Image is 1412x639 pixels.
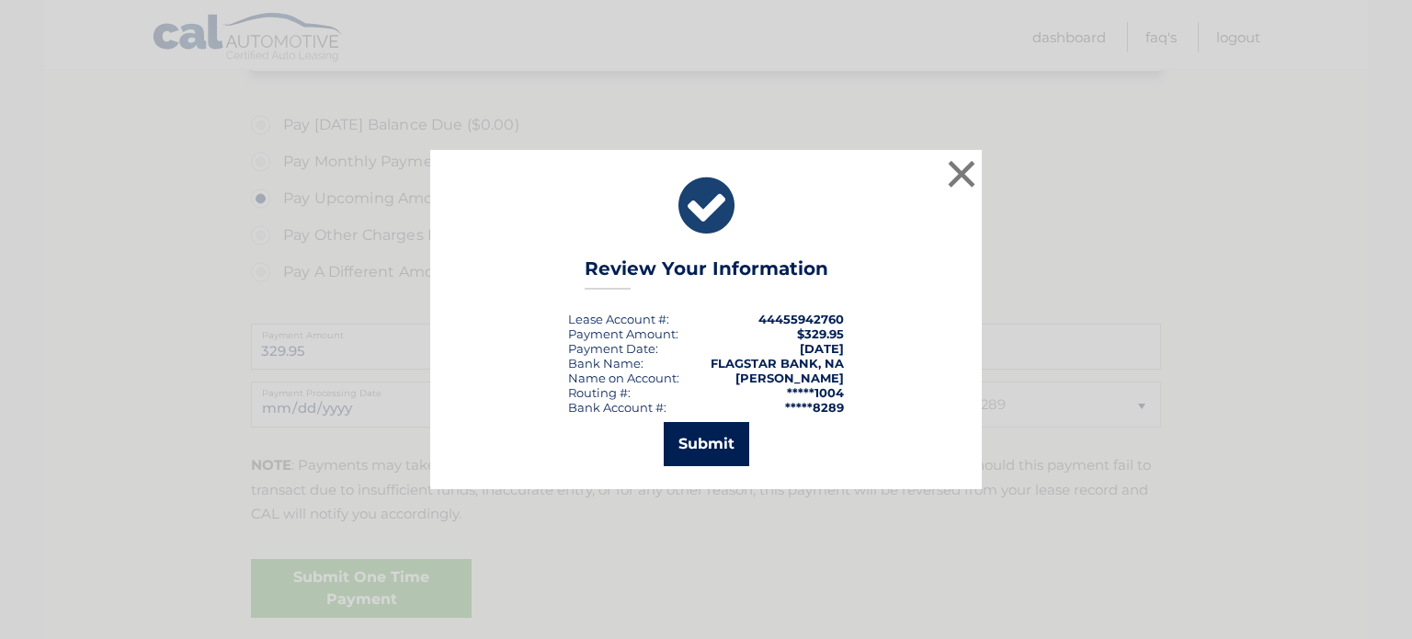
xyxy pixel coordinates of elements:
button: Submit [664,422,749,466]
div: Payment Amount: [568,326,678,341]
div: : [568,341,658,356]
h3: Review Your Information [585,257,828,290]
div: Name on Account: [568,371,679,385]
div: Bank Account #: [568,400,666,415]
div: Lease Account #: [568,312,669,326]
div: Routing #: [568,385,631,400]
span: [DATE] [800,341,844,356]
strong: [PERSON_NAME] [735,371,844,385]
button: × [943,155,980,192]
div: Bank Name: [568,356,643,371]
strong: FLAGSTAR BANK, NA [711,356,844,371]
span: $329.95 [797,326,844,341]
span: Payment Date [568,341,655,356]
strong: 44455942760 [758,312,844,326]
